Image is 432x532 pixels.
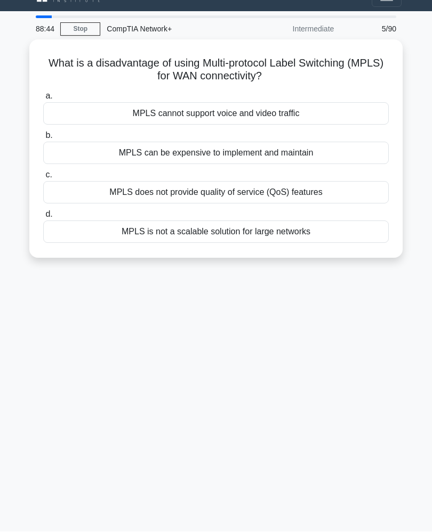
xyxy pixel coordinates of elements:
[100,19,247,40] div: CompTIA Network+
[60,23,100,36] a: Stop
[43,103,389,125] div: MPLS cannot support voice and video traffic
[45,131,52,140] span: b.
[340,19,403,40] div: 5/90
[43,182,389,204] div: MPLS does not provide quality of service (QoS) features
[45,170,52,179] span: c.
[45,92,52,101] span: a.
[29,19,60,40] div: 88:44
[45,210,52,219] span: d.
[42,57,390,84] h5: What is a disadvantage of using Multi-protocol Label Switching (MPLS) for WAN connectivity?
[247,19,340,40] div: Intermediate
[43,142,389,165] div: MPLS can be expensive to implement and maintain
[43,221,389,243] div: MPLS is not a scalable solution for large networks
